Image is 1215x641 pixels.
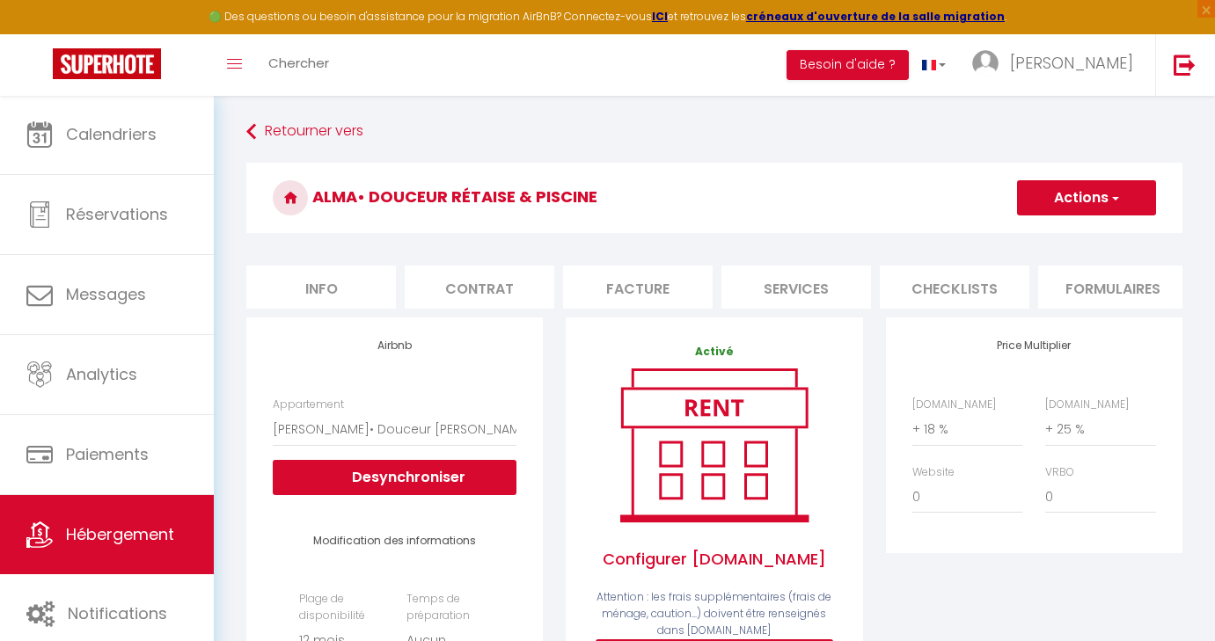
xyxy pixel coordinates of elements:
[1045,464,1074,481] label: VRBO
[405,266,554,309] li: Contrat
[1045,397,1129,413] label: [DOMAIN_NAME]
[721,266,871,309] li: Services
[273,339,516,352] h4: Airbnb
[1017,180,1156,215] button: Actions
[972,50,999,76] img: ...
[406,591,490,624] label: Temps de préparation
[246,163,1182,233] h3: Alma• Douceur Rétaise & Piscine
[880,266,1029,309] li: Checklists
[787,50,909,80] button: Besoin d'aide ?
[246,116,1182,148] a: Retourner vers
[597,589,831,637] span: Attention : les frais supplémentaires (frais de ménage, caution...) doivent être renseignés dans ...
[273,397,344,413] label: Appartement
[299,591,383,624] label: Plage de disponibilité
[246,266,396,309] li: Info
[563,266,713,309] li: Facture
[66,283,146,305] span: Messages
[68,602,167,624] span: Notifications
[268,54,329,72] span: Chercher
[66,523,174,545] span: Hébergement
[53,48,161,79] img: Super Booking
[652,9,668,24] a: ICI
[66,203,168,225] span: Réservations
[602,361,826,529] img: rent.png
[746,9,1005,24] a: créneaux d'ouverture de la salle migration
[592,529,836,589] span: Configurer [DOMAIN_NAME]
[66,363,137,385] span: Analytics
[1038,266,1188,309] li: Formulaires
[255,34,342,96] a: Chercher
[592,344,836,361] p: Activé
[66,123,157,145] span: Calendriers
[299,535,490,547] h4: Modification des informations
[912,397,996,413] label: [DOMAIN_NAME]
[912,339,1156,352] h4: Price Multiplier
[1010,52,1133,74] span: [PERSON_NAME]
[273,460,516,495] button: Desynchroniser
[66,443,149,465] span: Paiements
[912,464,955,481] label: Website
[1174,54,1196,76] img: logout
[959,34,1155,96] a: ... [PERSON_NAME]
